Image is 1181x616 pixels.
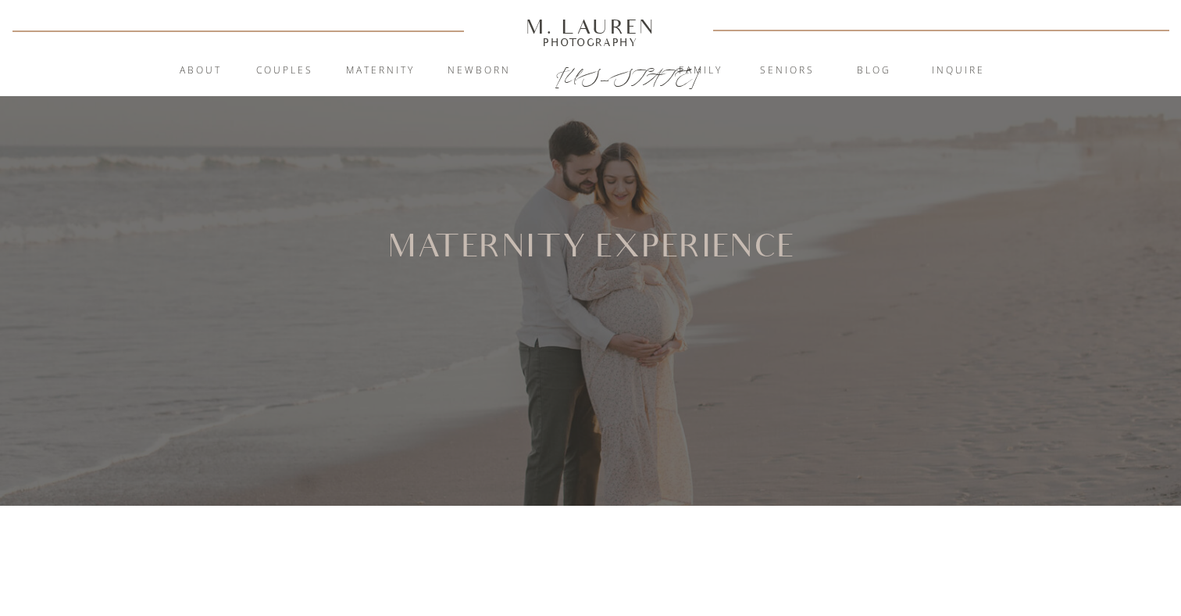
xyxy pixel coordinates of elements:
[384,231,797,262] h1: Maternity Experience
[170,63,230,79] a: About
[479,18,702,35] a: M. Lauren
[916,63,1001,79] a: inquire
[437,63,521,79] a: Newborn
[832,63,916,79] a: blog
[658,63,743,79] a: Family
[242,63,326,79] a: Couples
[519,38,662,46] a: Photography
[555,64,626,83] a: [US_STATE]
[338,63,423,79] a: Maternity
[745,63,830,79] a: Seniors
